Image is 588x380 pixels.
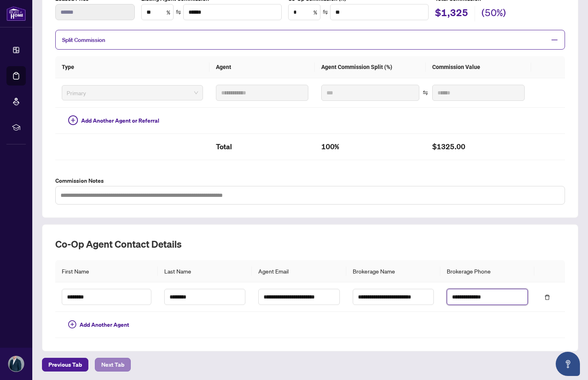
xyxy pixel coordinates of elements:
th: Agent Email [252,260,346,282]
span: Split Commission [62,36,105,44]
div: Split Commission [55,30,565,50]
span: plus-circle [68,115,78,125]
label: Commission Notes [55,176,565,185]
button: Open asap [556,352,580,376]
h2: $1325.00 [432,140,525,153]
span: Next Tab [101,358,124,371]
th: Last Name [158,260,252,282]
h2: (50%) [481,6,506,21]
th: First Name [55,260,158,282]
th: Agent Commission Split (%) [315,56,425,78]
h2: Total [216,140,308,153]
button: Add Another Agent [62,318,136,331]
th: Brokerage Name [346,260,440,282]
span: minus [551,36,558,44]
h2: Co-op Agent Contact Details [55,238,565,251]
span: swap [322,9,328,15]
span: Add Another Agent or Referral [81,116,159,125]
button: Previous Tab [42,358,88,372]
th: Agent [209,56,315,78]
span: swap [176,9,181,15]
span: Previous Tab [48,358,82,371]
button: Next Tab [95,358,131,372]
img: Profile Icon [8,356,24,372]
th: Brokerage Phone [440,260,534,282]
img: logo [6,6,26,21]
span: delete [544,294,550,300]
th: Commission Value [426,56,531,78]
h2: 100% [321,140,419,153]
button: Add Another Agent or Referral [62,114,166,127]
span: swap [423,90,428,96]
span: plus-circle [68,320,76,328]
span: Primary [67,87,198,99]
span: Add Another Agent [80,320,129,329]
h2: $1,325 [435,6,468,21]
th: Type [55,56,209,78]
